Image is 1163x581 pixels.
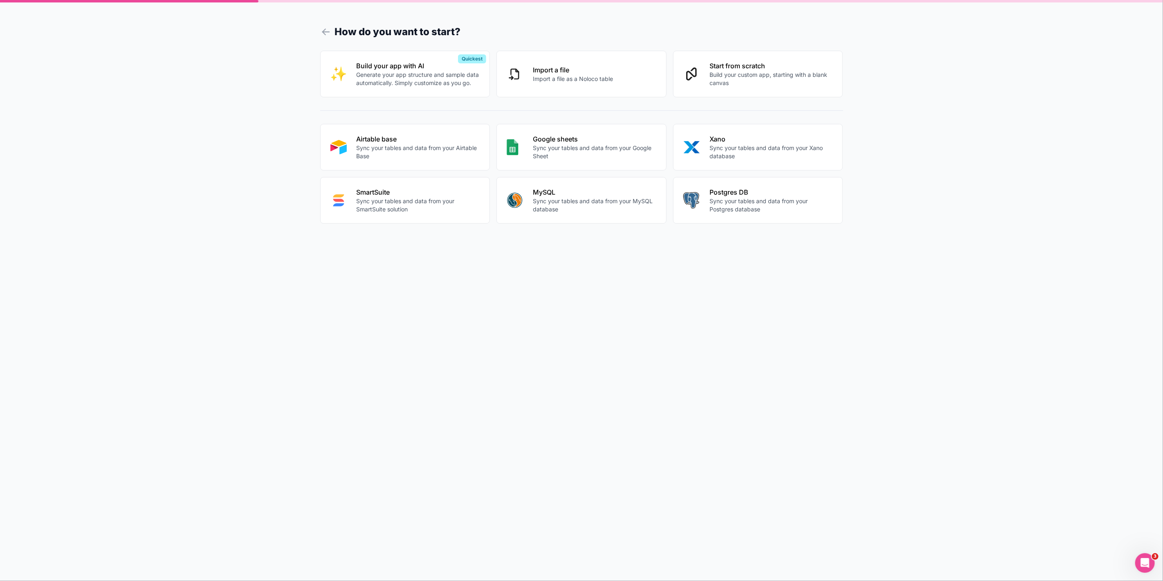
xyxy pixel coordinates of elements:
[1152,553,1159,560] span: 3
[507,139,519,155] img: GOOGLE_SHEETS
[357,187,480,197] p: SmartSuite
[709,144,833,160] p: Sync your tables and data from your Xano database
[357,197,480,213] p: Sync your tables and data from your SmartSuite solution
[709,187,833,197] p: Postgres DB
[330,66,347,82] img: INTERNAL_WITH_AI
[709,71,833,87] p: Build your custom app, starting with a blank canvas
[330,192,347,209] img: SMART_SUITE
[709,197,833,213] p: Sync your tables and data from your Postgres database
[320,25,843,39] h1: How do you want to start?
[320,124,490,170] button: AIRTABLEAirtable baseSync your tables and data from your Airtable Base
[1135,553,1155,573] iframe: Intercom live chat
[357,144,480,160] p: Sync your tables and data from your Airtable Base
[507,192,523,209] img: MYSQL
[683,139,700,155] img: XANO
[357,71,480,87] p: Generate your app structure and sample data automatically. Simply customize as you go.
[357,61,480,71] p: Build your app with AI
[683,192,699,209] img: POSTGRES
[709,61,833,71] p: Start from scratch
[533,75,613,83] p: Import a file as a Noloco table
[533,187,656,197] p: MySQL
[320,51,490,97] button: INTERNAL_WITH_AIBuild your app with AIGenerate your app structure and sample data automatically. ...
[496,124,667,170] button: GOOGLE_SHEETSGoogle sheetsSync your tables and data from your Google Sheet
[533,65,613,75] p: Import a file
[330,139,347,155] img: AIRTABLE
[533,144,656,160] p: Sync your tables and data from your Google Sheet
[357,134,480,144] p: Airtable base
[673,51,843,97] button: Start from scratchBuild your custom app, starting with a blank canvas
[673,177,843,224] button: POSTGRESPostgres DBSync your tables and data from your Postgres database
[673,124,843,170] button: XANOXanoSync your tables and data from your Xano database
[458,54,486,63] div: Quickest
[496,177,667,224] button: MYSQLMySQLSync your tables and data from your MySQL database
[533,134,656,144] p: Google sheets
[496,51,667,97] button: Import a fileImport a file as a Noloco table
[533,197,656,213] p: Sync your tables and data from your MySQL database
[709,134,833,144] p: Xano
[320,177,490,224] button: SMART_SUITESmartSuiteSync your tables and data from your SmartSuite solution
